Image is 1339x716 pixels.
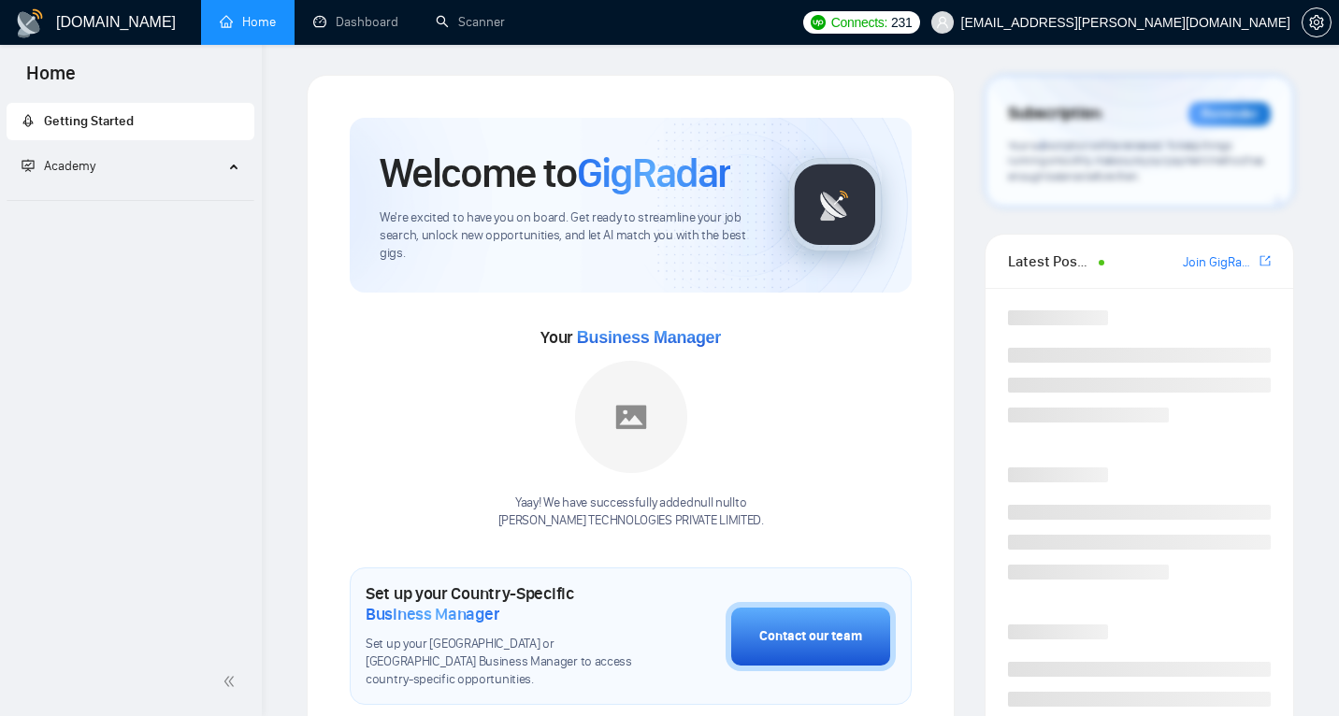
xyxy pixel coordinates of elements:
span: fund-projection-screen [22,159,35,172]
span: We're excited to have you on board. Get ready to streamline your job search, unlock new opportuni... [380,209,758,263]
span: Your subscription will be renewed. To keep things running smoothly, make sure your payment method... [1008,138,1264,183]
span: export [1260,253,1271,268]
span: Your [540,327,721,348]
span: Set up your [GEOGRAPHIC_DATA] or [GEOGRAPHIC_DATA] Business Manager to access country-specific op... [366,636,632,689]
img: upwork-logo.png [811,15,826,30]
span: Getting Started [44,113,134,129]
h1: Welcome to [380,148,730,198]
span: Subscription [1008,98,1101,130]
span: rocket [22,114,35,127]
img: gigradar-logo.png [788,158,882,251]
span: Latest Posts from the GigRadar Community [1008,250,1093,273]
a: homeHome [220,14,276,30]
a: export [1260,252,1271,270]
span: GigRadar [577,148,730,198]
span: Home [11,60,91,99]
div: Reminder [1188,102,1271,126]
img: logo [15,8,45,38]
span: Connects: [831,12,887,33]
span: Business Manager [577,328,721,347]
button: setting [1302,7,1332,37]
a: setting [1302,15,1332,30]
div: Contact our team [759,626,862,647]
span: user [936,16,949,29]
span: setting [1303,15,1331,30]
span: 231 [891,12,912,33]
span: double-left [223,672,241,691]
span: Business Manager [366,604,499,624]
button: Contact our team [726,602,896,671]
a: Join GigRadar Slack Community [1183,252,1256,273]
a: searchScanner [436,14,505,30]
span: Academy [44,158,95,174]
p: [PERSON_NAME] TECHNOLOGIES PRIVATE LIMITED . [498,512,764,530]
a: dashboardDashboard [313,14,398,30]
span: Academy [22,158,95,174]
li: Getting Started [7,103,254,140]
li: Academy Homepage [7,193,254,205]
h1: Set up your Country-Specific [366,583,632,624]
div: Yaay! We have successfully added null null to [498,494,764,530]
img: placeholder.png [575,361,687,473]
